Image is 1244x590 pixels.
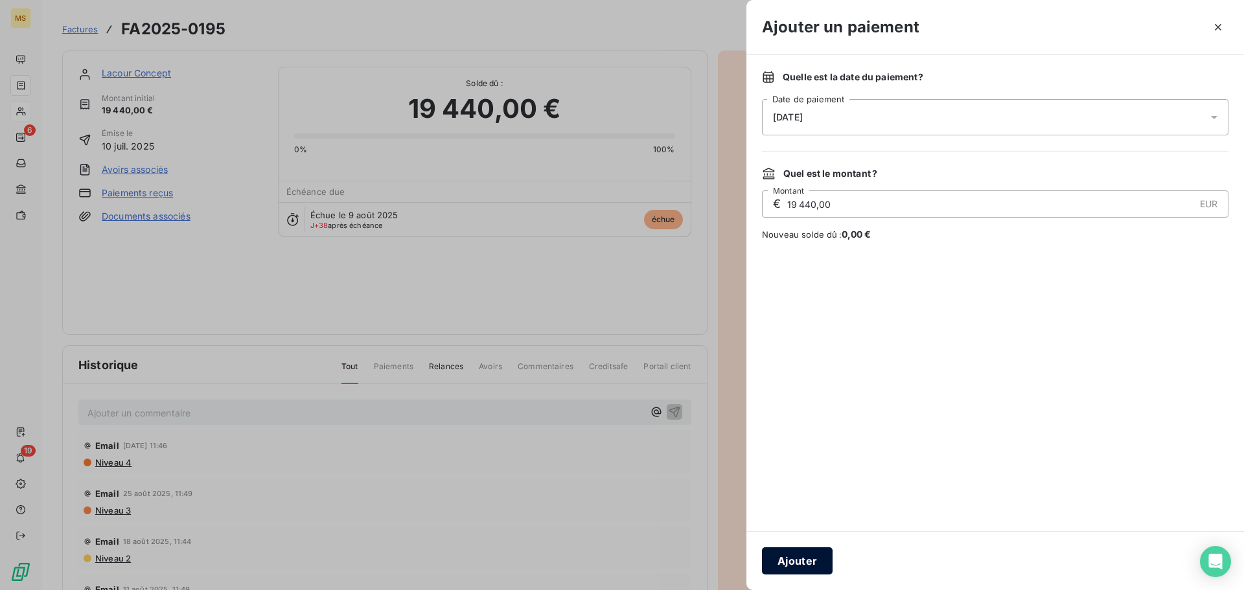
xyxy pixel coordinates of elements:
h3: Ajouter un paiement [762,16,919,39]
div: Open Intercom Messenger [1200,546,1231,577]
span: Quel est le montant ? [783,167,877,180]
span: 0,00 € [842,229,871,240]
span: Quelle est la date du paiement ? [783,71,923,84]
span: [DATE] [773,112,803,122]
button: Ajouter [762,547,833,574]
span: Nouveau solde dû : [762,228,1228,241]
